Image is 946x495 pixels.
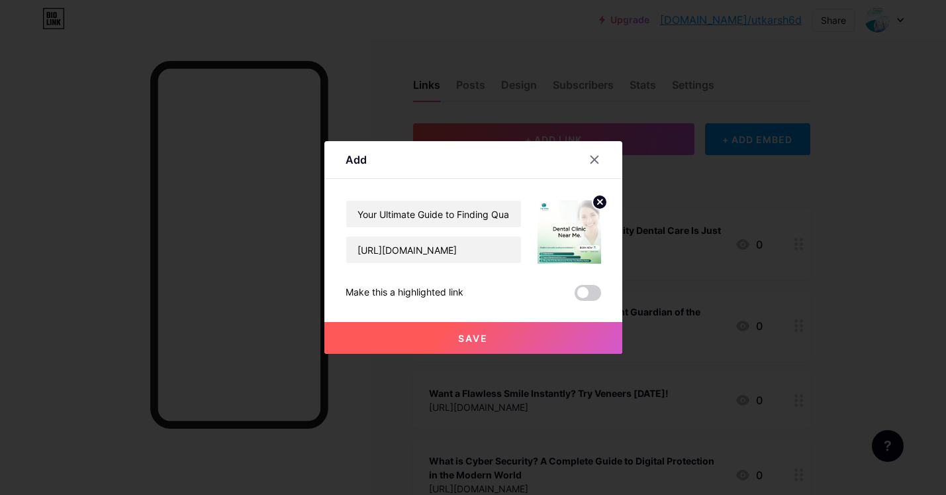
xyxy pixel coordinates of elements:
button: Save [324,322,622,354]
input: URL [346,237,521,263]
input: Title [346,201,521,227]
div: Make this a highlighted link [346,285,463,301]
span: Save [458,333,488,344]
div: Add [346,152,367,168]
img: link_thumbnail [538,200,601,264]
